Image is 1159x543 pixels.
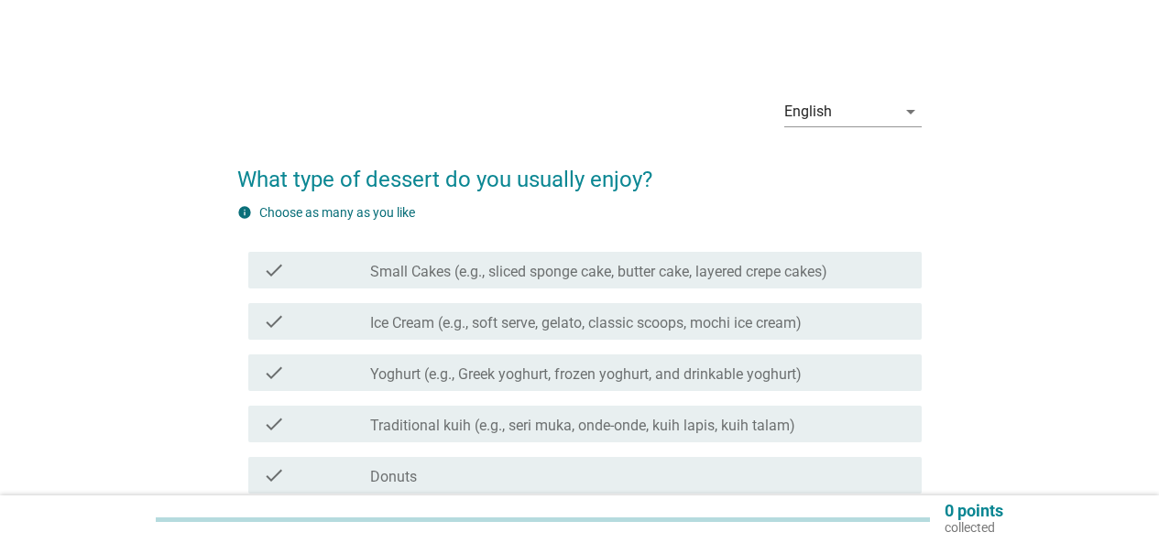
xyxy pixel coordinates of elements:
[784,103,832,120] div: English
[263,464,285,486] i: check
[945,503,1003,519] p: 0 points
[900,101,922,123] i: arrow_drop_down
[370,365,802,384] label: Yoghurt (e.g., Greek yoghurt, frozen yoghurt, and drinkable yoghurt)
[370,468,417,486] label: Donuts
[263,259,285,281] i: check
[259,205,415,220] label: Choose as many as you like
[370,417,795,435] label: Traditional kuih (e.g., seri muka, onde-onde, kuih lapis, kuih talam)
[945,519,1003,536] p: collected
[370,263,827,281] label: Small Cakes (e.g., sliced sponge cake, butter cake, layered crepe cakes)
[263,413,285,435] i: check
[370,314,802,332] label: Ice Cream (e.g., soft serve, gelato, classic scoops, mochi ice cream)
[263,362,285,384] i: check
[237,205,252,220] i: info
[263,310,285,332] i: check
[237,145,922,196] h2: What type of dessert do you usually enjoy?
